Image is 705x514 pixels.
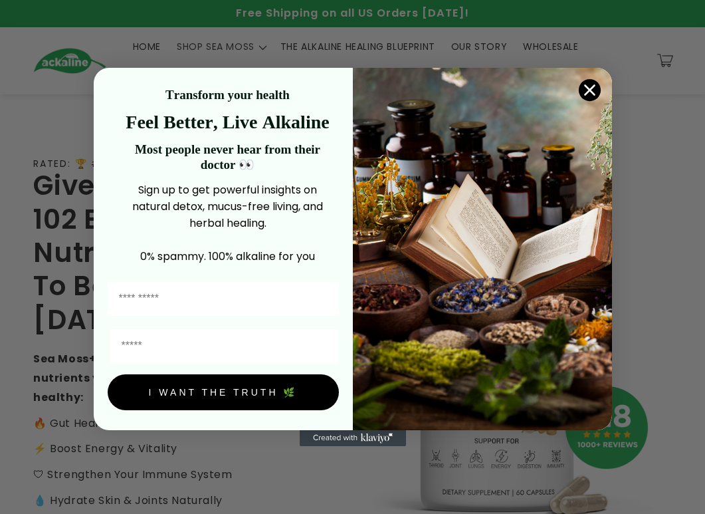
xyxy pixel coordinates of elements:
[108,374,339,410] button: I WANT THE TRUTH 🌿
[135,142,320,172] strong: Most people never hear from their doctor 👀
[117,248,339,265] p: 0% spammy. 100% alkaline for you
[165,88,290,102] strong: Transform your health
[300,430,406,446] a: Created with Klaviyo - opens in a new tab
[110,329,339,363] input: Email
[353,68,612,430] img: 4a4a186a-b914-4224-87c7-990d8ecc9bca.jpeg
[578,78,601,102] button: Close dialog
[126,112,329,132] strong: Feel Better, Live Alkaline
[117,182,339,231] p: Sign up to get powerful insights on natural detox, mucus-free living, and herbal healing.
[108,282,339,316] input: First Name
